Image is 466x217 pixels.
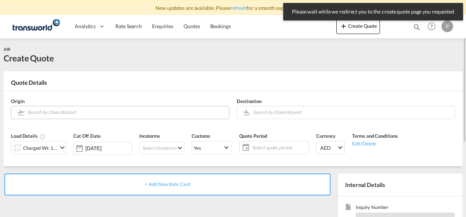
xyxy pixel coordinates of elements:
[356,204,455,212] span: Inquiry Number
[320,144,337,152] span: AED
[192,133,210,139] span: Customs
[192,141,232,154] md-select: Select Customs: Yes
[240,143,248,152] md-icon: icon-calendar
[115,23,142,29] span: Rate Search
[75,23,96,30] span: Analytics
[58,143,67,152] md-icon: icon-chevron-down
[85,145,132,151] input: Select
[352,133,397,139] span: Terms and Conditions
[441,20,453,32] div: P
[253,106,451,119] input: Search by Door/Airport
[336,19,380,34] button: icon-plus 400-fgCreate Quote
[145,181,190,187] span: + Add New Rate Card
[147,15,178,38] a: Enquiries
[316,141,345,154] md-select: Select Currency: د.إ AEDUnited Arab Emirates Dirham
[425,20,441,33] div: Help
[139,133,160,139] span: Incoterms
[252,144,307,151] span: Select quote period
[23,143,58,153] div: Charged Wt: 1.00 KG
[205,15,236,38] a: Bookings
[27,106,225,119] input: Search by Door/Airport
[11,98,24,104] span: Origin
[73,133,101,139] span: Cut Off Date
[339,22,348,30] md-icon: icon-plus 400-fg
[11,18,60,35] img: f753ae806dec11f0841701cdfdf085c0.png
[4,47,10,52] span: AIR
[139,141,184,155] md-select: Select Incoterms
[4,174,330,195] div: + Add New Rate Card
[352,140,397,147] div: Edit/Delete
[239,133,267,139] span: Quote Period
[210,23,231,29] span: Bookings
[316,133,335,139] span: Currency
[425,20,438,33] span: Help
[152,23,173,29] span: Enquiries
[237,98,262,104] span: Destination
[4,52,54,64] div: Create Quote
[4,79,462,90] div: Quote Details
[11,133,45,139] span: Load Details
[11,141,66,154] div: Charged Wt: 1.00 KGicon-chevron-down
[184,23,200,29] span: Quotes
[413,23,421,31] md-icon: icon-magnify
[338,174,462,196] div: Internal Details
[290,8,456,15] span: Please wait while we redirect you to the create quote page you requested
[413,23,421,34] div: icon-magnify
[178,15,205,38] a: Quotes
[250,142,308,153] span: Select quote period
[1,4,465,12] div: New updates are available. Please for a smooth experience.
[230,5,247,11] a: refresh
[70,15,110,38] div: Analytics
[40,134,45,140] md-icon: Chargeable Weight
[110,15,147,38] a: Rate Search
[194,145,201,151] div: Yes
